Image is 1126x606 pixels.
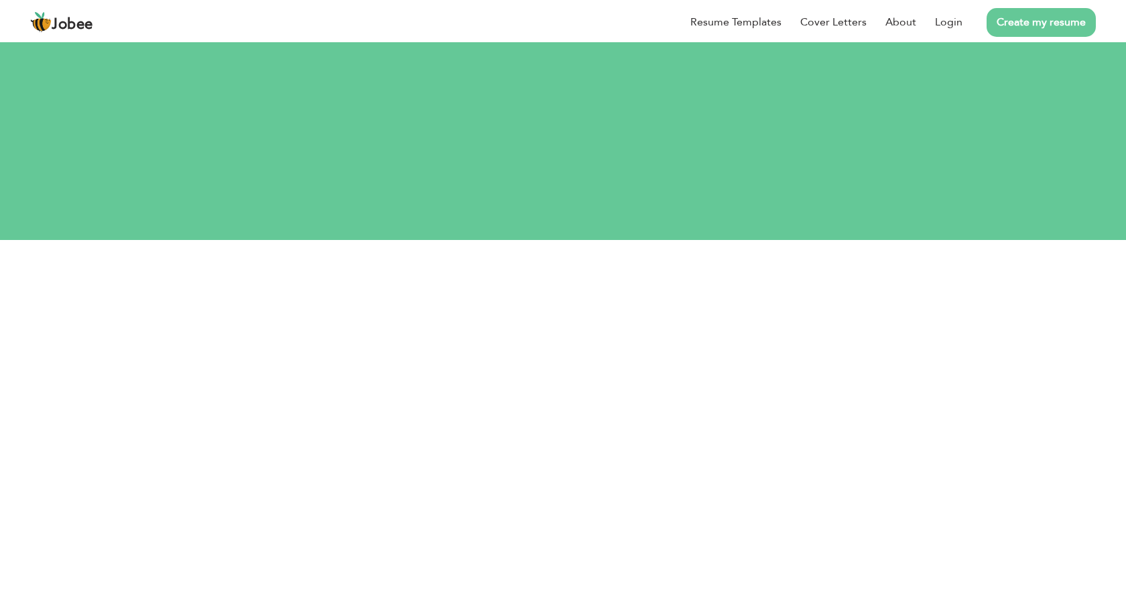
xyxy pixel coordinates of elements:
img: jobee.io [30,11,52,33]
a: Cover Letters [800,14,867,30]
a: Create my resume [987,8,1096,37]
a: Resume Templates [690,14,781,30]
a: Jobee [30,11,93,33]
a: Login [935,14,962,30]
a: About [885,14,916,30]
span: Jobee [52,17,93,32]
